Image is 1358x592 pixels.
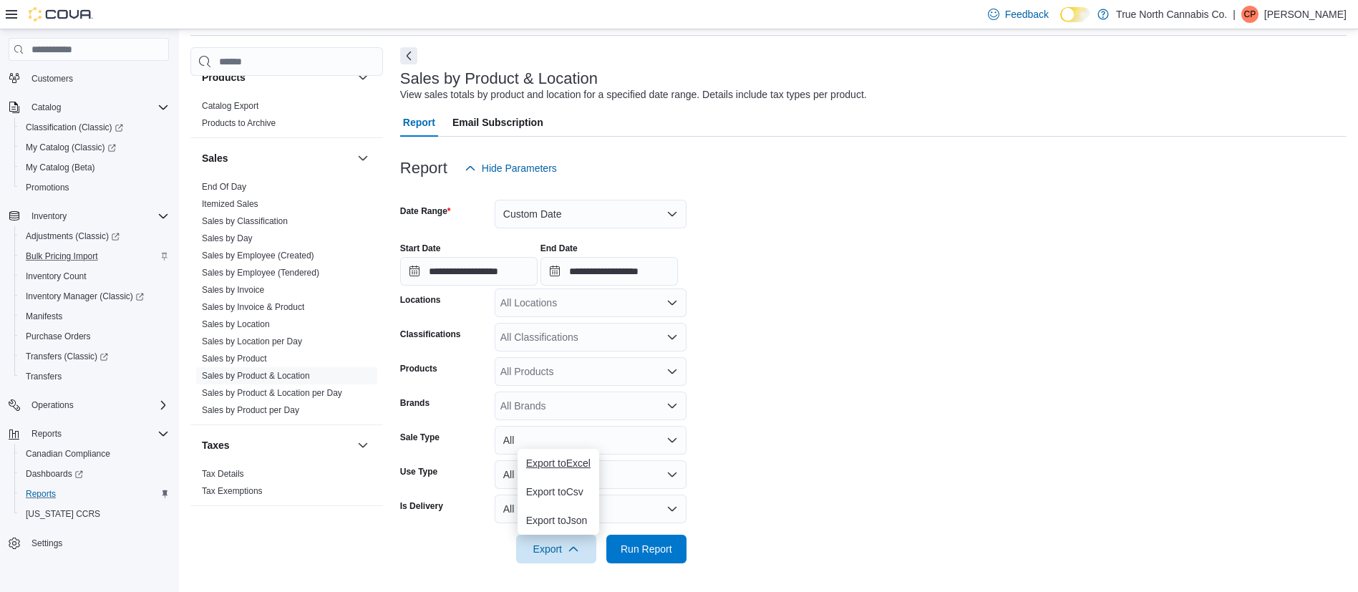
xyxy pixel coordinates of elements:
[20,248,169,265] span: Bulk Pricing Import
[26,488,56,500] span: Reports
[20,248,104,265] a: Bulk Pricing Import
[31,73,73,84] span: Customers
[29,7,93,21] img: Cova
[31,210,67,222] span: Inventory
[26,208,169,225] span: Inventory
[400,47,417,64] button: Next
[20,505,169,523] span: Washington CCRS
[26,231,120,242] span: Adjustments (Classic)
[20,505,106,523] a: [US_STATE] CCRS
[26,468,83,480] span: Dashboards
[26,142,116,153] span: My Catalog (Classic)
[14,484,175,504] button: Reports
[1241,6,1258,23] div: Charmella Penchuk
[400,432,440,443] label: Sale Type
[400,257,538,286] input: Press the down key to open a popover containing a calendar.
[495,460,687,489] button: All
[202,438,230,452] h3: Taxes
[400,466,437,477] label: Use Type
[20,328,97,345] a: Purchase Orders
[202,250,314,261] span: Sales by Employee (Created)
[20,348,114,365] a: Transfers (Classic)
[400,160,447,177] h3: Report
[202,151,351,165] button: Sales
[14,226,175,246] a: Adjustments (Classic)
[3,206,175,226] button: Inventory
[202,118,276,128] a: Products to Archive
[459,154,563,183] button: Hide Parameters
[202,100,258,112] span: Catalog Export
[400,363,437,374] label: Products
[20,119,129,136] a: Classification (Classic)
[400,70,598,87] h3: Sales by Product & Location
[1116,6,1227,23] p: True North Cannabis Co.
[666,331,678,343] button: Open list of options
[20,159,169,176] span: My Catalog (Beta)
[202,469,244,479] a: Tax Details
[354,69,372,86] button: Products
[20,119,169,136] span: Classification (Classic)
[3,395,175,415] button: Operations
[190,178,383,424] div: Sales
[202,151,228,165] h3: Sales
[1060,7,1090,22] input: Dark Mode
[202,215,288,227] span: Sales by Classification
[526,486,591,498] span: Export to Csv
[20,228,125,245] a: Adjustments (Classic)
[400,243,441,254] label: Start Date
[20,485,62,503] a: Reports
[190,465,383,505] div: Taxes
[202,182,246,192] a: End Of Day
[26,251,98,262] span: Bulk Pricing Import
[202,198,258,210] span: Itemized Sales
[202,370,310,382] span: Sales by Product & Location
[26,371,62,382] span: Transfers
[202,405,299,415] a: Sales by Product per Day
[20,368,169,385] span: Transfers
[14,504,175,524] button: [US_STATE] CCRS
[31,102,61,113] span: Catalog
[202,301,304,313] span: Sales by Invoice & Product
[20,308,68,325] a: Manifests
[14,346,175,367] a: Transfers (Classic)
[621,542,672,556] span: Run Report
[400,294,441,306] label: Locations
[3,68,175,89] button: Customers
[518,449,599,477] button: Export toExcel
[202,336,302,347] span: Sales by Location per Day
[26,397,79,414] button: Operations
[20,268,169,285] span: Inventory Count
[20,445,116,462] a: Canadian Compliance
[3,424,175,444] button: Reports
[26,448,110,460] span: Canadian Compliance
[202,302,304,312] a: Sales by Invoice & Product
[540,243,578,254] label: End Date
[14,306,175,326] button: Manifests
[495,426,687,455] button: All
[202,101,258,111] a: Catalog Export
[495,495,687,523] button: All
[202,117,276,129] span: Products to Archive
[482,161,557,175] span: Hide Parameters
[14,246,175,266] button: Bulk Pricing Import
[516,535,596,563] button: Export
[26,69,169,87] span: Customers
[20,139,122,156] a: My Catalog (Classic)
[666,297,678,309] button: Open list of options
[26,182,69,193] span: Promotions
[20,268,92,285] a: Inventory Count
[400,397,430,409] label: Brands
[26,425,169,442] span: Reports
[20,465,169,482] span: Dashboards
[202,486,263,496] a: Tax Exemptions
[14,326,175,346] button: Purchase Orders
[20,288,150,305] a: Inventory Manager (Classic)
[14,464,175,484] a: Dashboards
[354,150,372,167] button: Sales
[540,257,678,286] input: Press the down key to open a popover containing a calendar.
[14,367,175,387] button: Transfers
[202,353,267,364] span: Sales by Product
[26,99,67,116] button: Catalog
[1060,22,1061,23] span: Dark Mode
[202,181,246,193] span: End Of Day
